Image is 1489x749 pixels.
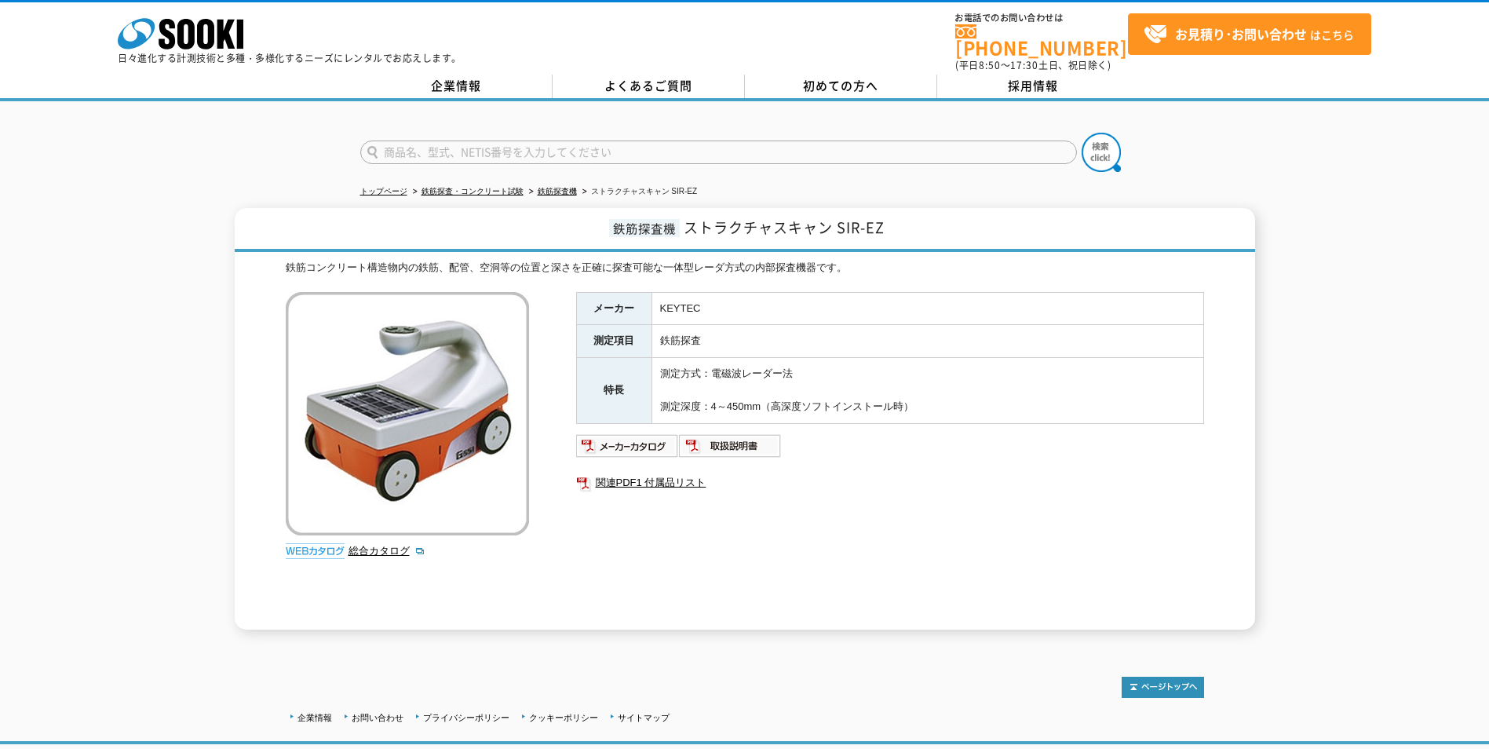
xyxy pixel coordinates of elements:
a: 企業情報 [297,713,332,722]
a: 関連PDF1 付属品リスト [576,473,1204,493]
td: 測定方式：電磁波レーダー法 測定深度：4～450mm（高深度ソフトインストール時） [651,358,1203,423]
a: 鉄筋探査・コンクリート試験 [422,187,524,195]
span: ストラクチャスキャン SIR-EZ [684,217,885,238]
a: 総合カタログ [349,545,425,557]
td: KEYTEC [651,292,1203,325]
a: 鉄筋探査機 [538,187,577,195]
span: 8:50 [979,58,1001,72]
a: トップページ [360,187,407,195]
img: トップページへ [1122,677,1204,698]
img: webカタログ [286,543,345,559]
th: 測定項目 [576,325,651,358]
li: ストラクチャスキャン SIR-EZ [579,184,698,200]
input: 商品名、型式、NETIS番号を入力してください [360,141,1077,164]
a: 企業情報 [360,75,553,98]
a: プライバシーポリシー [423,713,509,722]
span: お電話でのお問い合わせは [955,13,1128,23]
a: クッキーポリシー [529,713,598,722]
img: 取扱説明書 [679,433,782,459]
a: お問い合わせ [352,713,403,722]
td: 鉄筋探査 [651,325,1203,358]
img: メーカーカタログ [576,433,679,459]
p: 日々進化する計測技術と多種・多様化するニーズにレンタルでお応えします。 [118,53,462,63]
span: 初めての方へ [803,77,878,94]
a: お見積り･お問い合わせはこちら [1128,13,1371,55]
img: btn_search.png [1082,133,1121,172]
img: ストラクチャスキャン SIR-EZ [286,292,529,535]
span: 鉄筋探査機 [609,219,680,237]
th: 特長 [576,358,651,423]
a: サイトマップ [618,713,670,722]
th: メーカー [576,292,651,325]
strong: お見積り･お問い合わせ [1175,24,1307,43]
a: 取扱説明書 [679,444,782,455]
span: 17:30 [1010,58,1038,72]
a: 初めての方へ [745,75,937,98]
div: 鉄筋コンクリート構造物内の鉄筋、配管、空洞等の位置と深さを正確に探査可能な一体型レーダ方式の内部探査機器です。 [286,260,1204,276]
a: 採用情報 [937,75,1130,98]
a: よくあるご質問 [553,75,745,98]
a: メーカーカタログ [576,444,679,455]
span: はこちら [1144,23,1354,46]
a: [PHONE_NUMBER] [955,24,1128,57]
span: (平日 ～ 土日、祝日除く) [955,58,1111,72]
